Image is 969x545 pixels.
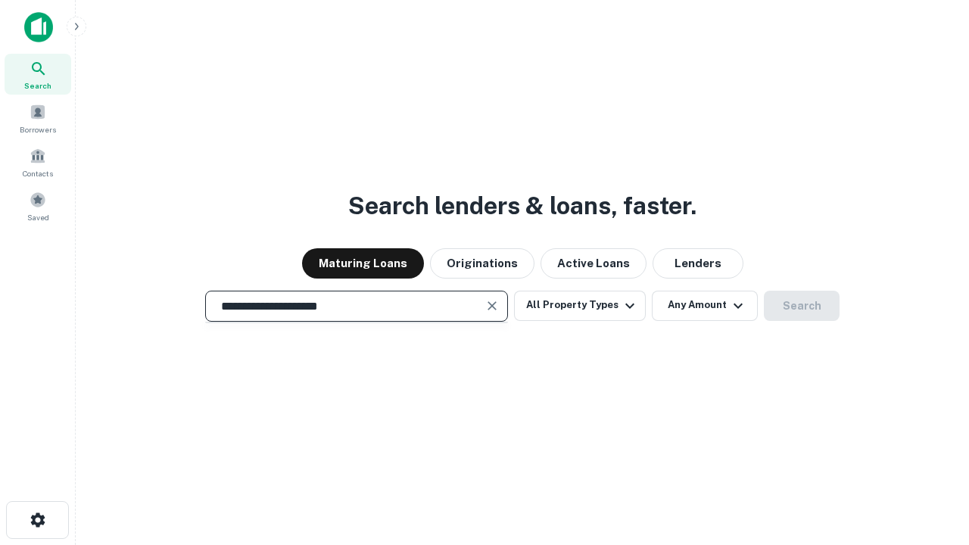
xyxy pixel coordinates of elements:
[5,185,71,226] a: Saved
[5,98,71,139] a: Borrowers
[24,12,53,42] img: capitalize-icon.png
[653,248,743,279] button: Lenders
[514,291,646,321] button: All Property Types
[348,188,696,224] h3: Search lenders & loans, faster.
[302,248,424,279] button: Maturing Loans
[24,79,51,92] span: Search
[481,295,503,316] button: Clear
[5,142,71,182] a: Contacts
[541,248,647,279] button: Active Loans
[893,424,969,497] iframe: Chat Widget
[5,54,71,95] a: Search
[652,291,758,321] button: Any Amount
[20,123,56,135] span: Borrowers
[430,248,534,279] button: Originations
[27,211,49,223] span: Saved
[23,167,53,179] span: Contacts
